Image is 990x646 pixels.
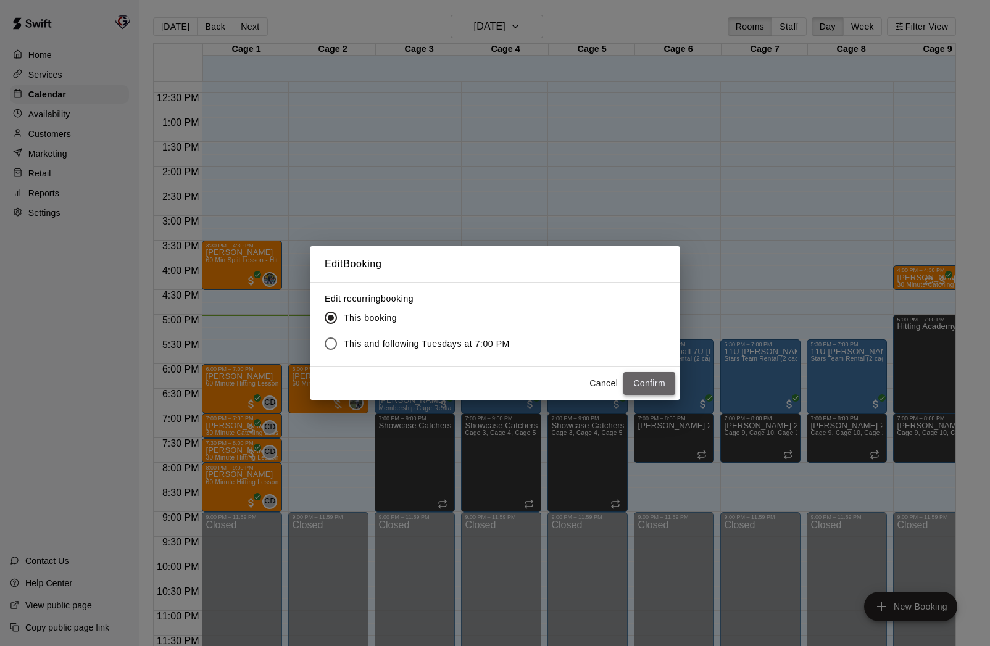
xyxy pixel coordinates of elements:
[584,372,623,395] button: Cancel
[310,246,680,282] h2: Edit Booking
[344,337,510,350] span: This and following Tuesdays at 7:00 PM
[325,292,520,305] label: Edit recurring booking
[623,372,675,395] button: Confirm
[344,312,397,325] span: This booking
